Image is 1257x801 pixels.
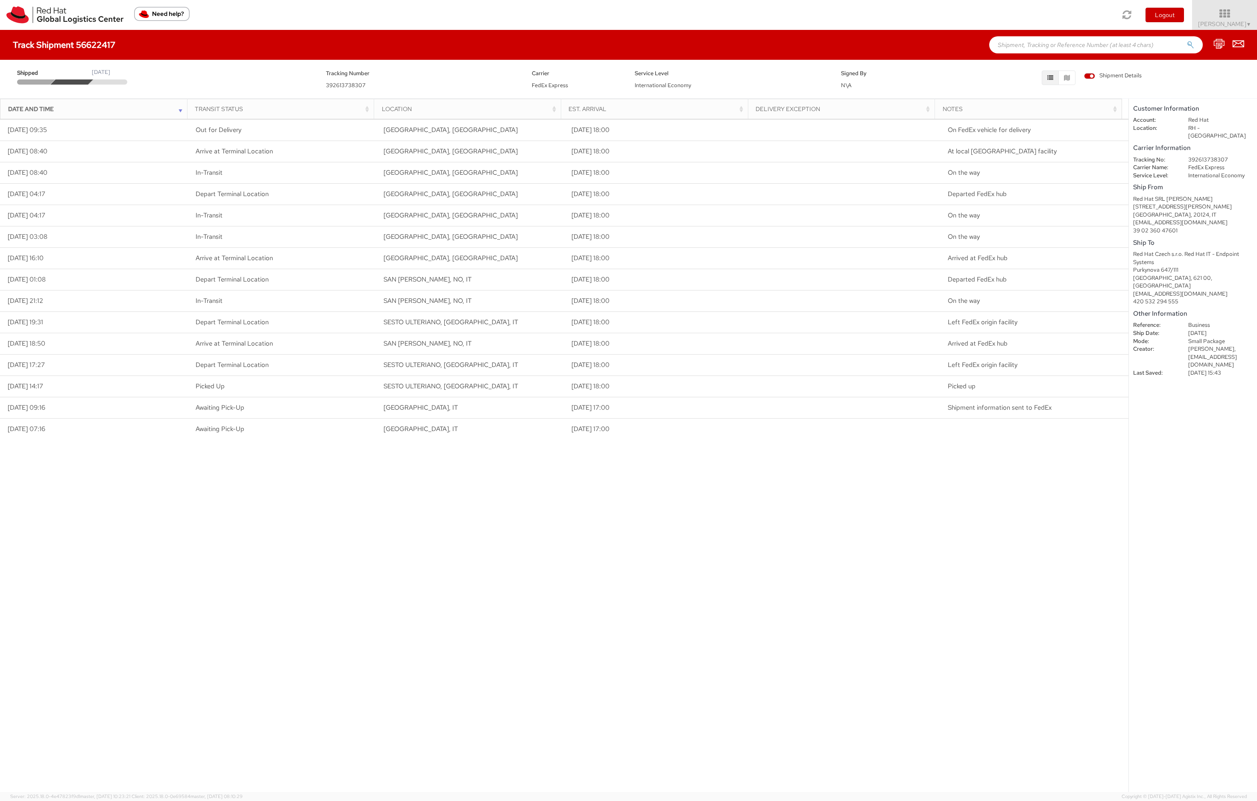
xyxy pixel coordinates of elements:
span: VIENNA, AT [384,211,518,220]
div: 420 532 294 555 [1133,298,1253,306]
div: [DATE] [92,68,110,76]
div: [EMAIL_ADDRESS][DOMAIN_NAME] [1133,290,1253,298]
div: [GEOGRAPHIC_DATA], 621 00, [GEOGRAPHIC_DATA] [1133,274,1253,290]
span: Arrived at FedEx hub [948,339,1008,348]
span: Arrive at Terminal Location [196,254,273,262]
span: VIENNA, AT [384,254,518,262]
span: Picked Up [196,382,225,390]
td: [DATE] 18:00 [564,248,752,269]
span: Left FedEx origin facility [948,318,1017,326]
td: [DATE] 18:00 [564,120,752,141]
span: MILAN, IT [384,425,458,433]
span: At local FedEx facility [948,147,1057,156]
td: [DATE] 18:00 [564,333,752,355]
div: Date and Time [8,105,185,113]
span: Awaiting Pick-Up [196,425,244,433]
div: [EMAIL_ADDRESS][DOMAIN_NAME] [1133,219,1253,227]
span: [PERSON_NAME], [1188,345,1236,352]
span: International Economy [635,82,691,89]
span: ▼ [1246,21,1251,28]
button: Need help? [134,7,190,21]
div: Location [382,105,558,113]
h5: Tracking Number [326,70,519,76]
span: SESTO ULTERIANO, MI, IT [384,361,518,369]
span: On the way [948,211,980,220]
span: Out for Delivery [196,126,241,134]
dt: Ship Date: [1127,329,1182,337]
span: N\A [841,82,852,89]
span: master, [DATE] 10:23:21 [80,793,130,799]
span: VIENNA, AT [384,232,518,241]
label: Shipment Details [1084,72,1142,81]
span: In-Transit [196,211,223,220]
h5: Carrier [532,70,622,76]
dt: Reference: [1127,321,1182,329]
span: SYROVICE, CZ [384,147,518,156]
span: Depart Terminal Location [196,275,269,284]
span: On the way [948,232,980,241]
span: Arrived at FedEx hub [948,254,1008,262]
dt: Creator: [1127,345,1182,353]
span: Server: 2025.18.0-4e47823f9d1 [10,793,130,799]
span: Awaiting Pick-Up [196,403,244,412]
div: Notes [943,105,1119,113]
span: On FedEx vehicle for delivery [948,126,1031,134]
span: [PERSON_NAME] [1198,20,1251,28]
dt: Service Level: [1127,172,1182,180]
span: SAN PIETRO MOSEZZO, NO, IT [384,296,472,305]
h5: Service Level [635,70,828,76]
td: [DATE] 18:00 [564,290,752,312]
span: Arrive at Terminal Location [196,339,273,348]
div: [STREET_ADDRESS][PERSON_NAME] [1133,203,1253,211]
div: Delivery Exception [756,105,932,113]
button: Logout [1146,8,1184,22]
span: Depart Terminal Location [196,318,269,326]
span: Departed FedEx hub [948,275,1007,284]
dt: Account: [1127,116,1182,124]
input: Shipment, Tracking or Reference Number (at least 4 chars) [989,36,1203,53]
span: SYROVICE, CZ [384,168,518,177]
span: Shipment Details [1084,72,1142,80]
span: SAN PIETRO MOSEZZO, NO, IT [384,275,472,284]
td: [DATE] 18:00 [564,376,752,397]
td: [DATE] 17:00 [564,397,752,419]
dt: Last Saved: [1127,369,1182,377]
span: Arrive at Terminal Location [196,147,273,156]
td: [DATE] 18:00 [564,269,752,290]
td: [DATE] 18:00 [564,205,752,226]
td: [DATE] 18:00 [564,141,752,162]
span: Client: 2025.18.0-0e69584 [132,793,243,799]
span: MILAN, IT [384,403,458,412]
span: Departed FedEx hub [948,190,1007,198]
div: [GEOGRAPHIC_DATA], 20124, IT [1133,211,1253,219]
span: SYROVICE, CZ [384,126,518,134]
span: In-Transit [196,232,223,241]
td: [DATE] 18:00 [564,355,752,376]
div: Red Hat Czech s.r.o. Red Hat IT - Endpoint Systems [1133,250,1253,266]
dt: Tracking No: [1127,156,1182,164]
span: On the way [948,296,980,305]
h5: Signed By [841,70,931,76]
span: SESTO ULTERIANO, MI, IT [384,382,518,390]
h5: Carrier Information [1133,144,1253,152]
td: [DATE] 18:00 [564,312,752,333]
span: In-Transit [196,296,223,305]
h5: Ship From [1133,184,1253,191]
div: Est. Arrival [568,105,745,113]
span: VIENNA, AT [384,190,518,198]
span: FedEx Express [532,82,568,89]
dt: Carrier Name: [1127,164,1182,172]
span: Depart Terminal Location [196,190,269,198]
td: [DATE] 18:00 [564,184,752,205]
span: Shipment information sent to FedEx [948,403,1052,412]
td: [DATE] 18:00 [564,162,752,184]
span: In-Transit [196,168,223,177]
h4: Track Shipment 56622417 [13,40,115,50]
div: Purkynova 647/111 [1133,266,1253,274]
span: SAN PIETRO MOSEZZO, NO, IT [384,339,472,348]
dt: Mode: [1127,337,1182,346]
div: Red Hat SRL [PERSON_NAME] [1133,195,1253,203]
h5: Other Information [1133,310,1253,317]
span: master, [DATE] 08:10:29 [190,793,243,799]
div: Transit Status [195,105,371,113]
